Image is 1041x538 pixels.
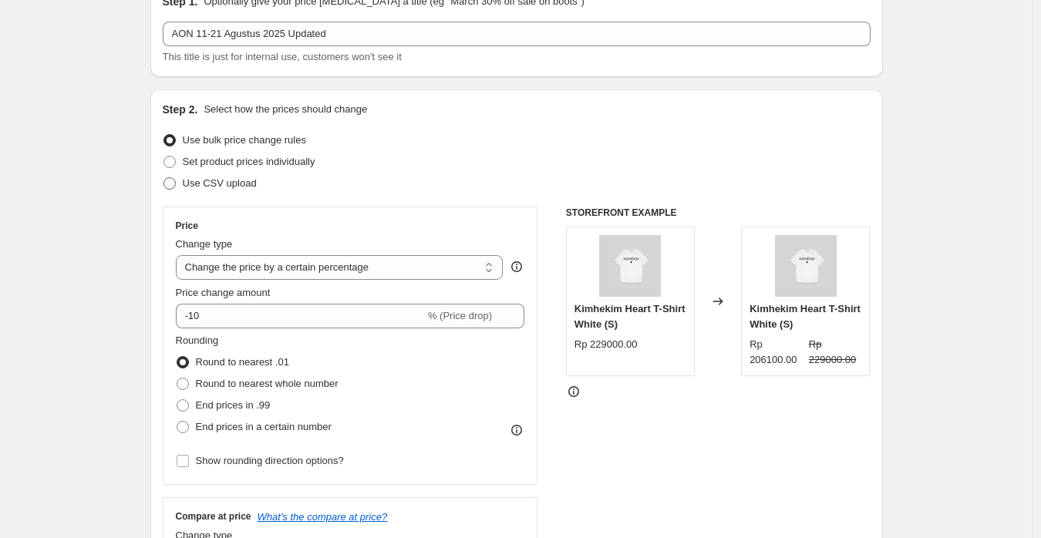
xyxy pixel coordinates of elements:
div: help [509,259,524,274]
input: 30% off holiday sale [163,22,871,46]
span: Set product prices individually [183,156,315,167]
h2: Step 2. [163,102,198,117]
span: End prices in a certain number [196,421,332,432]
span: This title is just for internal use, customers won't see it [163,51,402,62]
span: Change type [176,238,233,250]
input: -15 [176,304,425,328]
span: End prices in .99 [196,399,271,411]
button: What's the compare at price? [258,511,388,523]
span: Use bulk price change rules [183,134,306,146]
h6: STOREFRONT EXAMPLE [566,207,871,219]
strike: Rp 229000.00 [809,337,862,368]
div: Rp 206100.00 [750,337,803,368]
p: Select how the prices should change [204,102,367,117]
span: Kimhekim Heart T-Shirt White (S) [574,303,686,330]
span: Round to nearest whole number [196,378,339,389]
span: Price change amount [176,287,271,298]
img: sg-11134201-22100-cutal14vh2iv15_80x.jpg [599,235,661,297]
h3: Compare at price [176,510,251,523]
img: sg-11134201-22100-cutal14vh2iv15_80x.jpg [775,235,837,297]
span: Rounding [176,335,219,346]
span: Use CSV upload [183,177,257,189]
span: % (Price drop) [428,310,492,321]
div: Rp 229000.00 [574,337,638,352]
span: Show rounding direction options? [196,455,344,466]
span: Round to nearest .01 [196,356,289,368]
span: Kimhekim Heart T-Shirt White (S) [750,303,861,330]
h3: Price [176,220,198,232]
